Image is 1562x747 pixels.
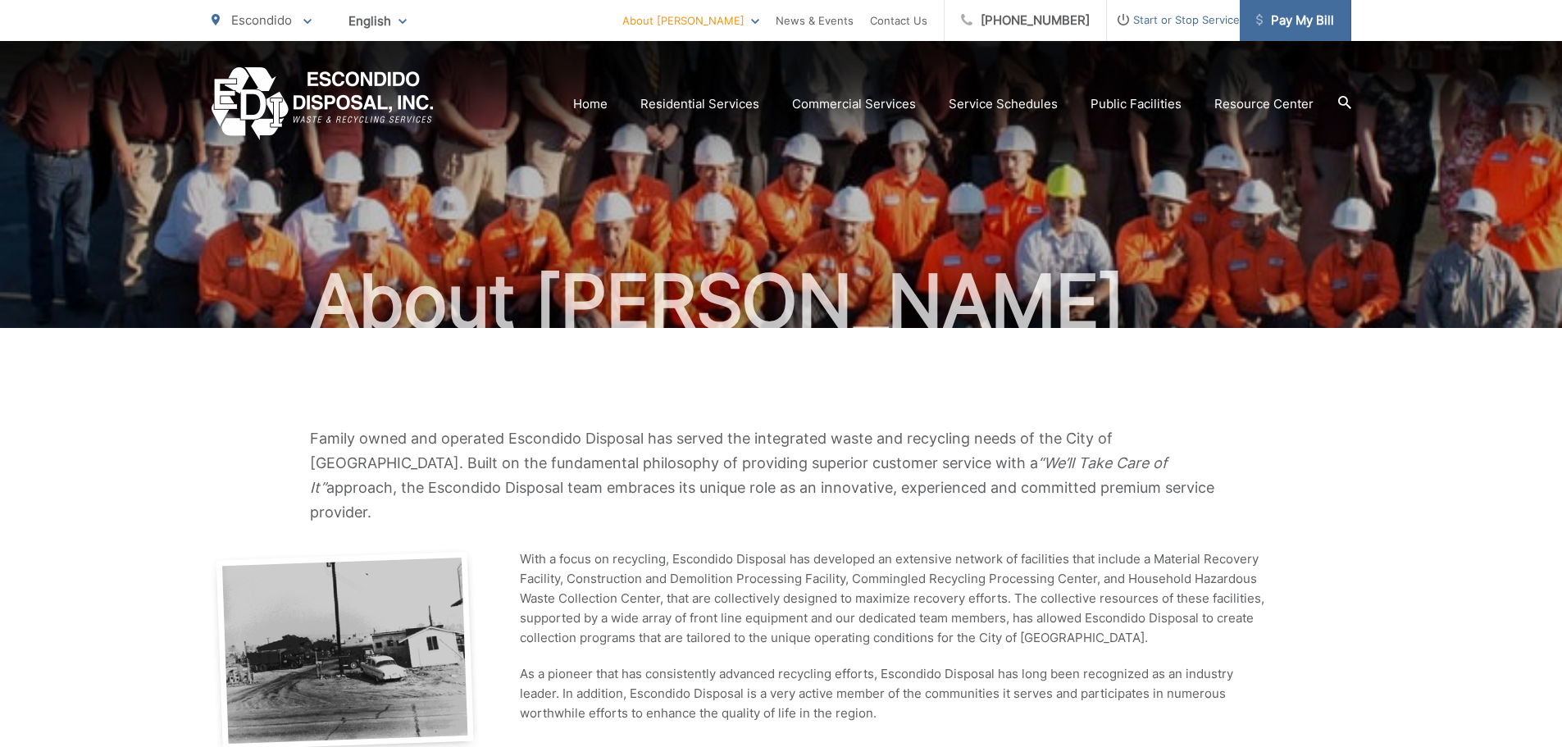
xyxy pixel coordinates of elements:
[520,549,1266,648] p: With a focus on recycling, Escondido Disposal has developed an extensive network of facilities th...
[870,11,927,30] a: Contact Us
[310,426,1253,525] p: Family owned and operated Escondido Disposal has served the integrated waste and recycling needs ...
[622,11,759,30] a: About [PERSON_NAME]
[1214,94,1314,114] a: Resource Center
[520,664,1266,723] p: As a pioneer that has consistently advanced recycling efforts, Escondido Disposal has long been r...
[212,261,1351,343] h1: About [PERSON_NAME]
[336,7,419,35] span: English
[573,94,608,114] a: Home
[792,94,916,114] a: Commercial Services
[640,94,759,114] a: Residential Services
[949,94,1058,114] a: Service Schedules
[212,67,434,140] a: EDCD logo. Return to the homepage.
[310,454,1167,496] em: “We’ll Take Care of It”
[1256,11,1334,30] span: Pay My Bill
[776,11,854,30] a: News & Events
[231,12,292,28] span: Escondido
[1091,94,1182,114] a: Public Facilities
